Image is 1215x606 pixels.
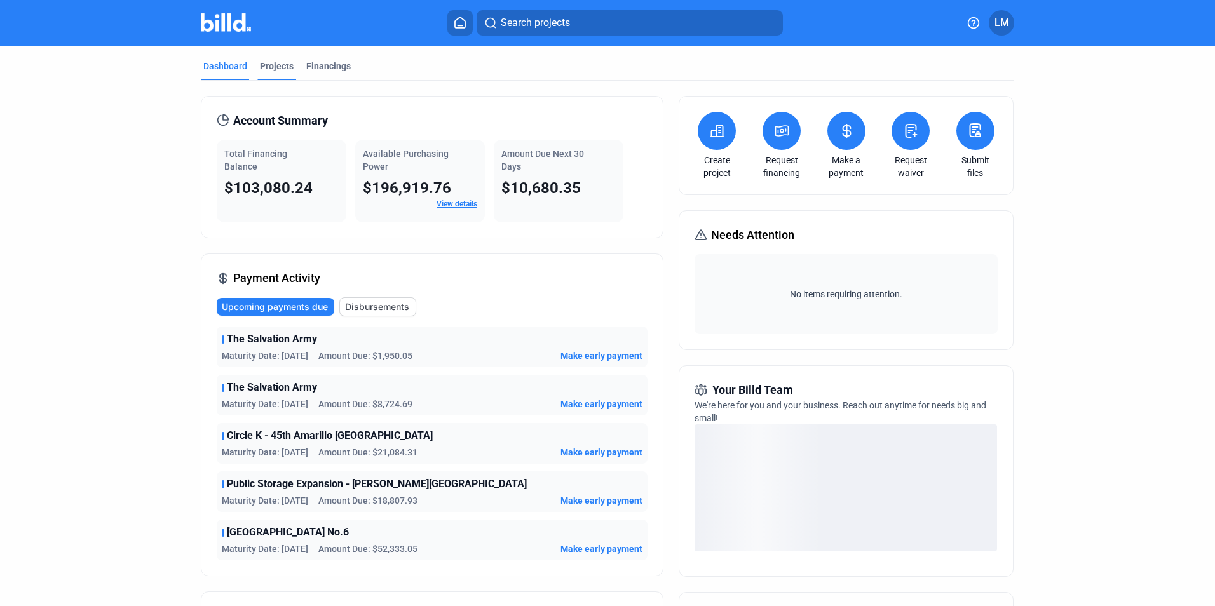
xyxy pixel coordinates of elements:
a: Submit files [953,154,998,179]
span: We're here for you and your business. Reach out anytime for needs big and small! [695,400,986,423]
span: The Salvation Army [227,380,317,395]
span: Maturity Date: [DATE] [222,494,308,507]
div: Projects [260,60,294,72]
span: Maturity Date: [DATE] [222,349,308,362]
span: Available Purchasing Power [363,149,449,172]
button: Disbursements [339,297,416,316]
span: $10,680.35 [501,179,581,197]
span: The Salvation Army [227,332,317,347]
span: [GEOGRAPHIC_DATA] No.6 [227,525,349,540]
button: Make early payment [560,398,642,410]
span: $103,080.24 [224,179,313,197]
a: Create project [695,154,739,179]
span: Circle K - 45th Amarillo [GEOGRAPHIC_DATA] [227,428,433,443]
button: Make early payment [560,349,642,362]
span: Amount Due: $8,724.69 [318,398,412,410]
span: Amount Due Next 30 Days [501,149,584,172]
span: Maturity Date: [DATE] [222,446,308,459]
button: Search projects [477,10,783,36]
div: Dashboard [203,60,247,72]
span: Upcoming payments due [222,300,328,313]
span: Disbursements [345,300,409,313]
a: Request financing [759,154,804,179]
span: $196,919.76 [363,179,451,197]
span: Public Storage Expansion - [PERSON_NAME][GEOGRAPHIC_DATA] [227,476,527,492]
span: Your Billd Team [712,381,793,399]
a: View details [437,199,477,208]
span: Search projects [501,15,570,30]
button: Upcoming payments due [217,298,334,316]
button: LM [989,10,1014,36]
button: Make early payment [560,446,642,459]
span: Amount Due: $52,333.05 [318,542,417,555]
div: loading [695,424,997,551]
span: No items requiring attention. [700,288,992,300]
span: Payment Activity [233,269,320,287]
img: Billd Company Logo [201,13,251,32]
span: Amount Due: $1,950.05 [318,349,412,362]
span: Amount Due: $18,807.93 [318,494,417,507]
a: Make a payment [824,154,869,179]
span: LM [994,15,1009,30]
span: Maturity Date: [DATE] [222,542,308,555]
span: Total Financing Balance [224,149,287,172]
div: Financings [306,60,351,72]
span: Account Summary [233,112,328,130]
span: Maturity Date: [DATE] [222,398,308,410]
button: Make early payment [560,542,642,555]
span: Needs Attention [711,226,794,244]
span: Amount Due: $21,084.31 [318,446,417,459]
a: Request waiver [888,154,933,179]
button: Make early payment [560,494,642,507]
